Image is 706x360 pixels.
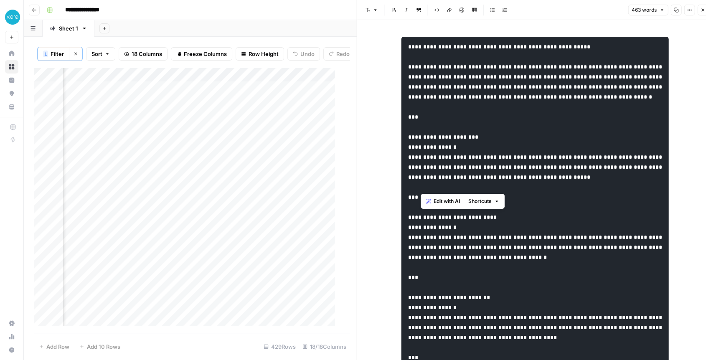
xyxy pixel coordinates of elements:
[300,50,315,58] span: Undo
[74,340,125,353] button: Add 10 Rows
[465,196,503,207] button: Shortcuts
[44,51,47,57] span: 1
[632,6,657,14] span: 463 words
[38,47,69,61] button: 1Filter
[299,340,350,353] div: 18/18 Columns
[34,340,74,353] button: Add Row
[628,5,668,15] button: 463 words
[91,50,102,58] span: Sort
[336,50,350,58] span: Redo
[249,50,279,58] span: Row Height
[43,51,48,57] div: 1
[5,317,18,330] a: Settings
[5,60,18,74] a: Browse
[423,196,463,207] button: Edit with AI
[87,342,120,351] span: Add 10 Rows
[323,47,355,61] button: Redo
[5,87,18,100] a: Opportunities
[59,24,78,33] div: Sheet 1
[260,340,299,353] div: 429 Rows
[132,50,162,58] span: 18 Columns
[5,47,18,60] a: Home
[43,20,94,37] a: Sheet 1
[119,47,168,61] button: 18 Columns
[287,47,320,61] button: Undo
[468,198,492,205] span: Shortcuts
[5,100,18,114] a: Your Data
[434,198,460,205] span: Edit with AI
[5,330,18,343] a: Usage
[236,47,284,61] button: Row Height
[5,7,18,28] button: Workspace: XeroOps
[5,74,18,87] a: Insights
[86,47,115,61] button: Sort
[5,343,18,357] button: Help + Support
[5,10,20,25] img: XeroOps Logo
[46,342,69,351] span: Add Row
[51,50,64,58] span: Filter
[171,47,232,61] button: Freeze Columns
[184,50,227,58] span: Freeze Columns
